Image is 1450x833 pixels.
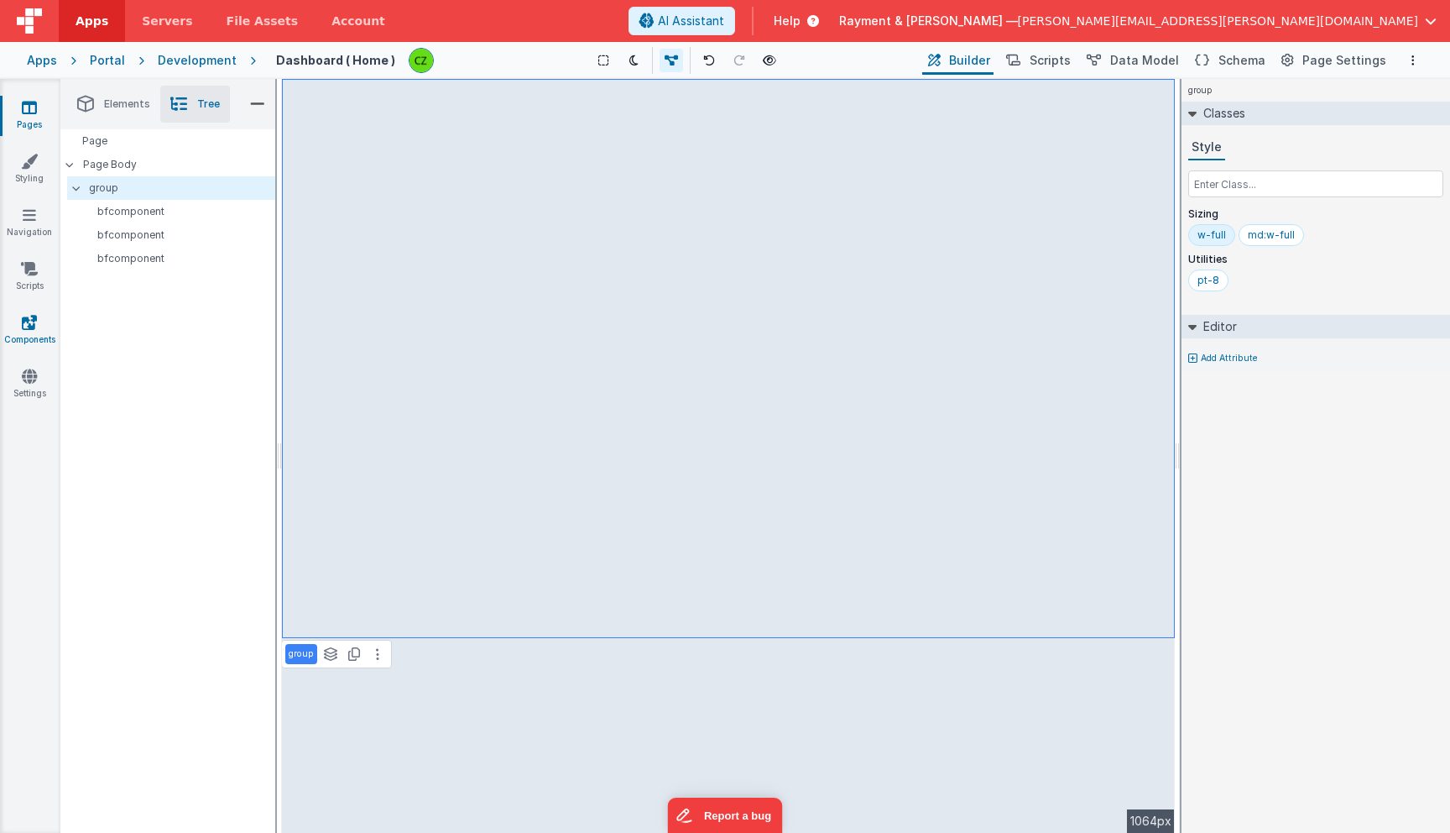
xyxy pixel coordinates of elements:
[81,252,275,265] p: bfcomponent
[658,13,724,29] span: AI Assistant
[89,179,275,197] p: group
[1018,13,1418,29] span: [PERSON_NAME][EMAIL_ADDRESS][PERSON_NAME][DOMAIN_NAME]
[1188,352,1443,365] button: Add Attribute
[774,13,801,29] span: Help
[1403,50,1423,71] button: Options
[1218,52,1265,69] span: Schema
[81,205,275,218] p: bfcomponent
[276,54,395,66] h4: Dashboard ( Home )
[1189,46,1269,75] button: Schema
[1197,274,1219,287] div: pt-8
[1188,170,1443,197] input: Enter Class...
[197,97,220,111] span: Tree
[289,647,314,661] p: group
[1127,809,1175,833] div: 1064px
[60,129,275,153] div: Page
[1081,46,1182,75] button: Data Model
[1197,315,1237,338] h2: Editor
[282,79,1175,833] div: -->
[949,52,990,69] span: Builder
[1201,352,1258,365] p: Add Attribute
[1000,46,1074,75] button: Scripts
[1188,253,1443,266] p: Utilities
[409,49,433,72] img: b4a104e37d07c2bfba7c0e0e4a273d04
[1030,52,1071,69] span: Scripts
[629,7,735,35] button: AI Assistant
[1181,79,1218,102] h4: group
[90,52,125,69] div: Portal
[1302,52,1386,69] span: Page Settings
[76,13,108,29] span: Apps
[839,13,1018,29] span: Rayment & [PERSON_NAME] —
[1275,46,1390,75] button: Page Settings
[1110,52,1179,69] span: Data Model
[1197,228,1226,242] div: w-full
[922,46,994,75] button: Builder
[104,97,150,111] span: Elements
[1188,207,1443,221] p: Sizing
[1197,102,1245,125] h2: Classes
[1188,135,1225,160] button: Style
[839,13,1437,29] button: Rayment & [PERSON_NAME] — [PERSON_NAME][EMAIL_ADDRESS][PERSON_NAME][DOMAIN_NAME]
[668,798,783,833] iframe: Marker.io feedback button
[81,228,275,242] p: bfcomponent
[1248,228,1295,242] div: md:w-full
[158,52,237,69] div: Development
[142,13,192,29] span: Servers
[27,52,57,69] div: Apps
[227,13,299,29] span: File Assets
[83,158,276,171] p: Page Body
